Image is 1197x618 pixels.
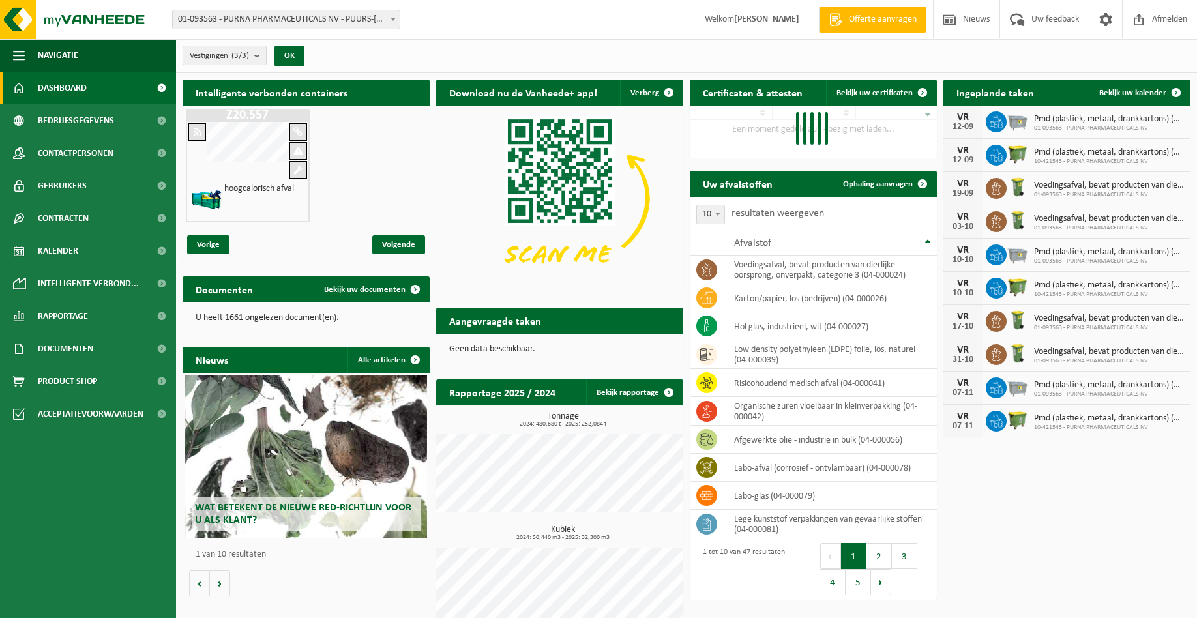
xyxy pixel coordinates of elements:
[724,426,937,454] td: afgewerkte olie - industrie in bulk (04-000056)
[189,109,306,122] h1: Z20.557
[950,322,976,331] div: 17-10
[1034,158,1184,166] span: 10-421543 - PURNA PHARMACEUTICALS NV
[833,171,936,197] a: Ophaling aanvragen
[950,256,976,265] div: 10-10
[1034,125,1184,132] span: 01-093563 - PURNA PHARMACEUTICALS NV
[734,238,771,248] span: Afvalstof
[950,289,976,298] div: 10-10
[38,104,114,137] span: Bedrijfsgegevens
[950,411,976,422] div: VR
[1034,314,1184,324] span: Voedingsafval, bevat producten van dierlijke oorsprong, onverpakt, categorie 3
[38,169,87,202] span: Gebruikers
[871,569,891,595] button: Next
[586,379,682,405] a: Bekijk rapportage
[210,570,230,596] button: Volgende
[172,10,400,29] span: 01-093563 - PURNA PHARMACEUTICALS NV - PUURS-SINT-AMANDS
[950,278,976,289] div: VR
[826,80,936,106] a: Bekijk uw certificaten
[724,482,937,510] td: labo-glas (04-000079)
[950,179,976,189] div: VR
[819,7,926,33] a: Offerte aanvragen
[820,569,846,595] button: 4
[443,535,683,541] span: 2024: 50,440 m3 - 2025: 32,300 m3
[436,80,610,105] h2: Download nu de Vanheede+ app!
[1034,181,1184,191] span: Voedingsafval, bevat producten van dierlijke oorsprong, onverpakt, categorie 3
[950,245,976,256] div: VR
[1034,413,1184,424] span: Pmd (plastiek, metaal, drankkartons) (bedrijven)
[724,256,937,284] td: voedingsafval, bevat producten van dierlijke oorsprong, onverpakt, categorie 3 (04-000024)
[724,369,937,397] td: risicohoudend medisch afval (04-000041)
[843,180,913,188] span: Ophaling aanvragen
[189,570,210,596] button: Vorige
[630,89,659,97] span: Verberg
[950,123,976,132] div: 12-09
[190,46,249,66] span: Vestigingen
[841,543,866,569] button: 1
[195,503,411,525] span: Wat betekent de nieuwe RED-richtlijn voor u als klant?
[1007,176,1029,198] img: WB-0140-HPE-GN-50
[231,51,249,60] count: (3/3)
[1099,89,1166,97] span: Bekijk uw kalender
[187,235,229,254] span: Vorige
[173,10,400,29] span: 01-093563 - PURNA PHARMACEUTICALS NV - PUURS-SINT-AMANDS
[943,80,1047,105] h2: Ingeplande taken
[38,202,89,235] span: Contracten
[724,284,937,312] td: karton/papier, los (bedrijven) (04-000026)
[196,314,417,323] p: U heeft 1661 ongelezen document(en).
[324,286,406,294] span: Bekijk uw documenten
[38,300,88,332] span: Rapportage
[1034,280,1184,291] span: Pmd (plastiek, metaal, drankkartons) (bedrijven)
[1034,390,1184,398] span: 01-093563 - PURNA PHARMACEUTICALS NV
[38,235,78,267] span: Kalender
[1034,224,1184,232] span: 01-093563 - PURNA PHARMACEUTICALS NV
[950,389,976,398] div: 07-11
[724,340,937,369] td: low density polyethyleen (LDPE) folie, los, naturel (04-000039)
[950,156,976,165] div: 12-09
[38,267,139,300] span: Intelligente verbond...
[846,569,871,595] button: 5
[1034,347,1184,357] span: Voedingsafval, bevat producten van dierlijke oorsprong, onverpakt, categorie 3
[38,332,93,365] span: Documenten
[38,398,143,430] span: Acceptatievoorwaarden
[696,205,725,224] span: 10
[696,542,785,596] div: 1 tot 10 van 47 resultaten
[950,145,976,156] div: VR
[866,543,892,569] button: 2
[1007,375,1029,398] img: WB-2500-GAL-GY-01
[1007,110,1029,132] img: WB-2500-GAL-GY-01
[1007,209,1029,231] img: WB-0140-HPE-GN-50
[1034,214,1184,224] span: Voedingsafval, bevat producten van dierlijke oorsprong, onverpakt, categorie 3
[892,543,917,569] button: 3
[1034,291,1184,299] span: 10-421543 - PURNA PHARMACEUTICALS NV
[1034,324,1184,332] span: 01-093563 - PURNA PHARMACEUTICALS NV
[690,80,816,105] h2: Certificaten & attesten
[314,276,428,302] a: Bekijk uw documenten
[950,355,976,364] div: 31-10
[1007,143,1029,165] img: WB-1100-HPE-GN-50
[183,276,266,302] h2: Documenten
[196,550,423,559] p: 1 van 10 resultaten
[950,112,976,123] div: VR
[449,345,670,354] p: Geen data beschikbaar.
[1034,191,1184,199] span: 01-093563 - PURNA PHARMACEUTICALS NV
[185,375,427,538] a: Wat betekent de nieuwe RED-richtlijn voor u als klant?
[436,379,569,405] h2: Rapportage 2025 / 2024
[724,397,937,426] td: organische zuren vloeibaar in kleinverpakking (04-000042)
[183,80,430,105] h2: Intelligente verbonden containers
[190,183,223,216] img: HK-XZ-20-GN-12
[1034,114,1184,125] span: Pmd (plastiek, metaal, drankkartons) (bedrijven)
[38,365,97,398] span: Product Shop
[183,347,241,372] h2: Nieuws
[950,212,976,222] div: VR
[436,106,683,291] img: Download de VHEPlus App
[724,510,937,538] td: lege kunststof verpakkingen van gevaarlijke stoffen (04-000081)
[38,137,113,169] span: Contactpersonen
[950,345,976,355] div: VR
[1034,424,1184,432] span: 10-421543 - PURNA PHARMACEUTICALS NV
[1007,409,1029,431] img: WB-1100-HPE-GN-50
[436,308,554,333] h2: Aangevraagde taken
[950,422,976,431] div: 07-11
[443,525,683,541] h3: Kubiek
[38,39,78,72] span: Navigatie
[734,14,799,24] strong: [PERSON_NAME]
